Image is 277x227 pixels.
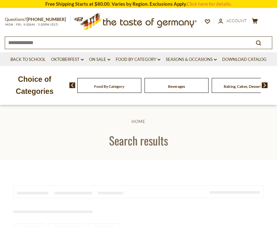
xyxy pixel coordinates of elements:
img: next arrow [262,82,268,88]
span: MON - FRI, 9:00AM - 5:00PM (EST) [5,23,59,26]
span: Account [226,18,247,23]
a: [PHONE_NUMBER] [27,16,66,22]
a: On Sale [89,56,110,63]
a: Baking, Cakes, Desserts [224,84,263,89]
a: Oktoberfest [51,56,84,63]
a: Seasons & Occasions [166,56,217,63]
a: Beverages [168,84,185,89]
a: Account [218,17,247,24]
img: previous arrow [69,82,75,88]
a: Click here for details. [187,1,232,7]
a: Food By Category [94,84,124,89]
a: Home [132,119,145,124]
h1: Search results [20,133,257,147]
a: Download Catalog [222,56,267,63]
a: Back to School [10,56,46,63]
a: Food By Category [116,56,160,63]
p: Questions? [5,16,71,23]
